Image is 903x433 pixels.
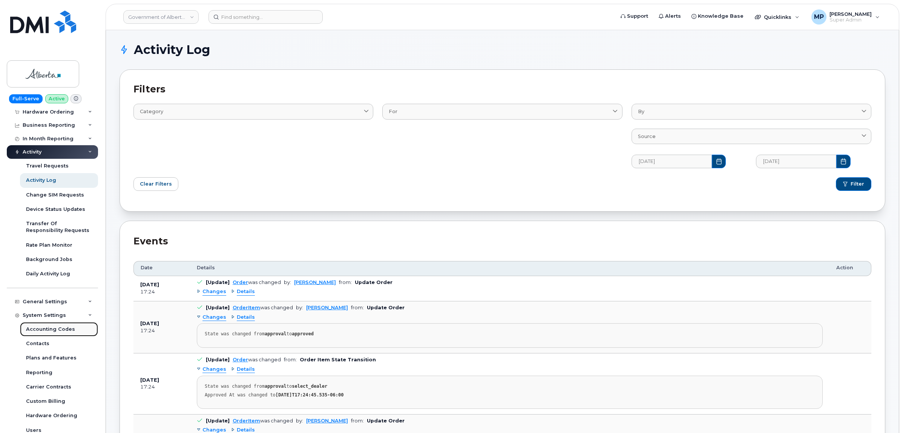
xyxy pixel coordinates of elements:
div: was changed [233,418,293,424]
b: [Update] [206,357,230,362]
span: Details [237,314,255,321]
span: by: [296,418,303,424]
span: By [638,108,644,115]
a: By [632,104,871,119]
strong: select_dealer [292,384,327,389]
span: Changes [202,288,226,295]
a: [PERSON_NAME] [306,418,348,424]
a: OrderItem [233,305,260,310]
a: OrderItem [233,418,260,424]
strong: approved [292,331,314,336]
h2: Filters [133,83,871,95]
div: 17:24 [140,384,183,390]
a: Category [133,104,373,119]
div: Approved At was changed to [205,392,815,398]
button: Filter [836,177,871,191]
b: Order Item State Transition [300,357,376,362]
strong: approval [265,331,287,336]
div: 17:24 [140,289,183,295]
span: from: [339,279,352,285]
b: Update Order [367,418,405,424]
b: [DATE] [140,321,159,326]
span: from: [284,357,297,362]
b: [Update] [206,418,230,424]
span: by: [284,279,291,285]
span: Activity Log [134,44,210,55]
div: was changed [233,279,281,285]
div: State was changed from to [205,331,815,337]
div: was changed [233,357,281,362]
b: [Update] [206,279,230,285]
input: MM/DD/YYYY [756,155,836,168]
a: Order [233,357,248,362]
span: Source [638,133,656,140]
span: Changes [202,366,226,373]
span: Clear Filters [140,180,172,187]
b: Update Order [367,305,405,310]
button: Clear Filters [133,177,178,191]
strong: approval [265,384,287,389]
a: [PERSON_NAME] [294,279,336,285]
span: from: [351,418,364,424]
span: Details [237,288,255,295]
a: Source [632,129,871,144]
button: Choose Date [712,155,726,168]
span: by: [296,305,303,310]
span: For [389,108,397,115]
b: Update Order [355,279,392,285]
b: [Update] [206,305,230,310]
div: 17:24 [140,327,183,334]
b: [DATE] [140,282,159,287]
div: State was changed from to [205,384,815,389]
b: [DATE] [140,377,159,383]
strong: [DATE]T17:24:45.535-06:00 [276,392,344,398]
div: was changed [233,305,293,310]
div: Events [133,235,871,248]
button: Choose Date [836,155,851,168]
th: Action [829,261,871,276]
span: Changes [202,314,226,321]
span: Filter [851,181,864,187]
span: Category [140,108,163,115]
input: MM/DD/YYYY [632,155,712,168]
span: Details [197,264,215,271]
a: For [382,104,622,119]
a: [PERSON_NAME] [306,305,348,310]
span: from: [351,305,364,310]
span: Details [237,366,255,373]
span: Date [141,264,153,271]
a: Order [233,279,248,285]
